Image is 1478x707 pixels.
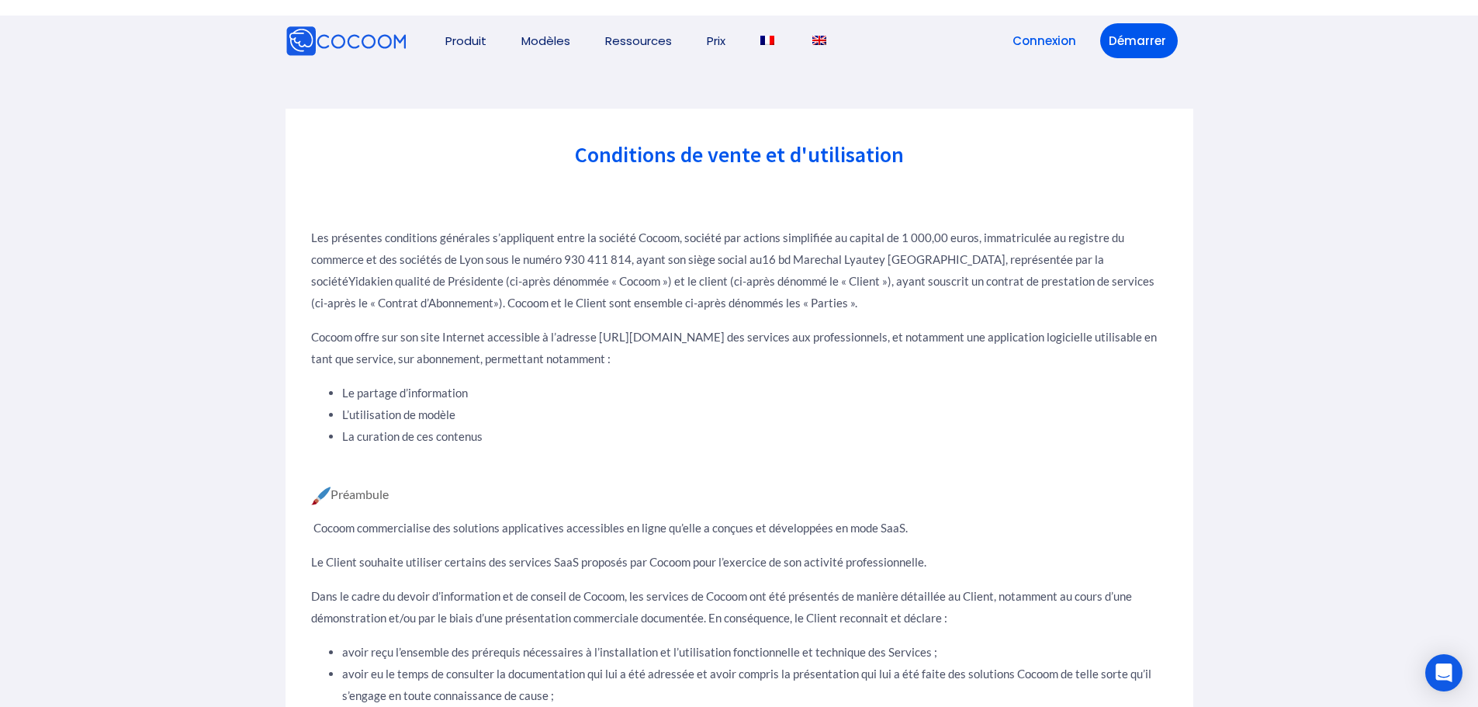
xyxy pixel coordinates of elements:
p: Dans le cadre du devoir d’information et de conseil de Cocoom, les services de Cocoom ont été pré... [311,585,1167,629]
img: 🖌 [311,486,331,505]
h2: Conditions de vente et d'utilisation [320,144,1158,165]
span: Yidaki [348,274,380,288]
a: Produit [445,35,486,47]
a: Connexion [1004,23,1085,58]
p: Cocoom offre sur son site Internet accessible à l’adresse [URL][DOMAIN_NAME] des services aux pro... [311,326,1167,369]
a: Modèles [521,35,570,47]
a: Démarrer [1100,23,1178,58]
b: Préambule [331,486,389,501]
span: Cocoom commercialise des solutions applicatives accessibles en ligne qu’elle a conçues et dévelop... [313,521,908,535]
p: Le Client souhaite utiliser certains des services SaaS proposés par Cocoom pour l’exercice de son... [311,551,1167,573]
a: Ressources [605,35,672,47]
img: Français [760,36,774,45]
p: Les présentes conditions générales s’appliquent entre la société Cocoom, société par actions simp... [311,227,1167,314]
img: Anglais [812,36,826,45]
img: Cocoom [286,26,407,57]
li: avoir reçu l’ensemble des prérequis nécessaires à l’installation et l’utilisation fonctionnelle e... [342,641,1167,663]
li: avoir eu le temps de consulter la documentation qui lui a été adressée et avoir compris la présen... [342,663,1167,706]
li: L’utilisation de modèle [342,404,1167,425]
div: Open Intercom Messenger [1425,654,1462,691]
a: Prix [707,35,725,47]
li: La curation de ces contenus [342,425,1167,447]
li: Le partage d’information [342,382,1167,404]
span: 16 bd Marechal Lyautey [GEOGRAPHIC_DATA] [762,252,1006,266]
